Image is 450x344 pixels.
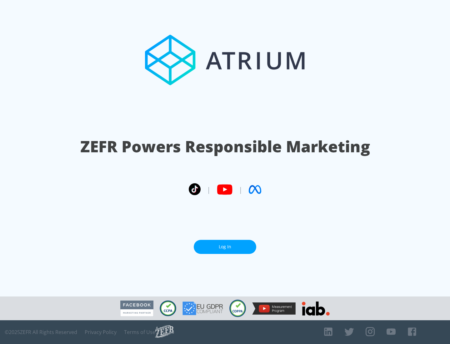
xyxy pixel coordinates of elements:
a: Privacy Policy [85,329,117,335]
img: YouTube Measurement Program [252,302,296,315]
img: GDPR Compliant [182,301,223,315]
h1: ZEFR Powers Responsible Marketing [80,136,370,157]
a: Terms of Use [124,329,155,335]
img: COPPA Compliant [229,300,246,317]
img: CCPA Compliant [160,301,176,316]
span: © 2025 ZEFR All Rights Reserved [5,329,77,335]
span: | [239,185,242,194]
a: Log In [194,240,256,254]
img: Facebook Marketing Partner [120,301,153,316]
img: IAB [302,301,330,316]
span: | [207,185,211,194]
